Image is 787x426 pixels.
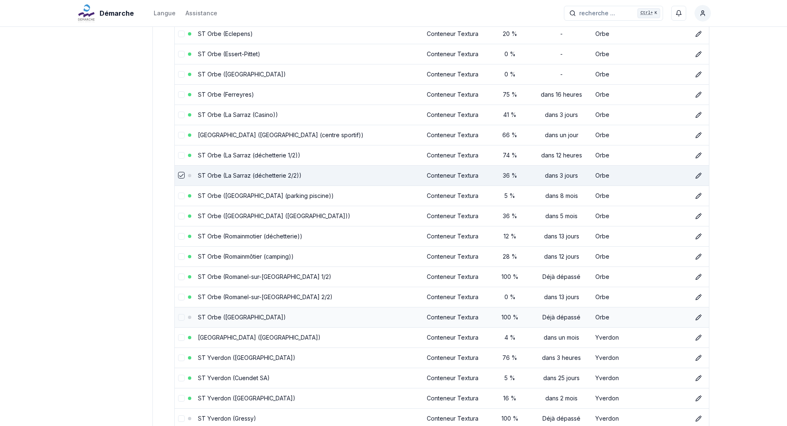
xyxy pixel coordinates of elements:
[592,226,689,246] td: Orbe
[198,91,254,98] a: ST Orbe (Ferreyres)
[198,273,331,280] a: ST Orbe (Romanel-sur-[GEOGRAPHIC_DATA] 1/2)
[592,388,689,408] td: Yverdon
[423,84,489,105] td: Conteneur Textura
[534,374,589,382] div: dans 25 jours
[178,375,185,381] button: select-row
[492,252,528,261] div: 28 %
[534,70,589,79] div: -
[592,24,689,44] td: Orbe
[492,313,528,321] div: 100 %
[592,64,689,84] td: Orbe
[564,6,663,21] button: recherche ...Ctrl+K
[592,206,689,226] td: Orbe
[198,334,321,341] a: [GEOGRAPHIC_DATA] ([GEOGRAPHIC_DATA])
[423,145,489,165] td: Conteneur Textura
[423,24,489,44] td: Conteneur Textura
[198,172,302,179] a: ST Orbe (La Sarraz (déchetterie 2/2))
[178,253,185,260] button: select-row
[154,8,176,18] button: Langue
[178,355,185,361] button: select-row
[423,347,489,368] td: Conteneur Textura
[423,388,489,408] td: Conteneur Textura
[76,3,96,23] img: Démarche Logo
[592,347,689,368] td: Yverdon
[198,212,350,219] a: ST Orbe ([GEOGRAPHIC_DATA] ([GEOGRAPHIC_DATA]))
[178,334,185,341] button: select-row
[198,395,295,402] a: ST Yverdon ([GEOGRAPHIC_DATA])
[534,333,589,342] div: dans un mois
[592,165,689,186] td: Orbe
[592,327,689,347] td: Yverdon
[534,293,589,301] div: dans 13 jours
[534,232,589,240] div: dans 13 jours
[534,131,589,139] div: dans un jour
[423,206,489,226] td: Conteneur Textura
[198,30,253,37] a: ST Orbe (Eclepens)
[423,64,489,84] td: Conteneur Textura
[492,192,528,200] div: 5 %
[423,226,489,246] td: Conteneur Textura
[198,71,286,78] a: ST Orbe ([GEOGRAPHIC_DATA])
[423,186,489,206] td: Conteneur Textura
[423,165,489,186] td: Conteneur Textura
[178,274,185,280] button: select-row
[492,232,528,240] div: 12 %
[534,252,589,261] div: dans 12 jours
[178,294,185,300] button: select-row
[534,414,589,423] div: Déjà dépassé
[592,368,689,388] td: Yverdon
[178,213,185,219] button: select-row
[534,151,589,159] div: dans 12 heures
[423,125,489,145] td: Conteneur Textura
[178,172,185,178] button: select-row
[492,171,528,180] div: 36 %
[592,125,689,145] td: Orbe
[423,267,489,287] td: Conteneur Textura
[579,9,615,17] span: recherche ...
[492,333,528,342] div: 4 %
[492,354,528,362] div: 76 %
[423,368,489,388] td: Conteneur Textura
[178,233,185,240] button: select-row
[154,9,176,17] div: Langue
[592,44,689,64] td: Orbe
[592,307,689,327] td: Orbe
[492,70,528,79] div: 0 %
[178,51,185,57] button: select-row
[178,193,185,199] button: select-row
[592,145,689,165] td: Orbe
[198,374,270,381] a: ST Yverdon (Cuendet SA)
[492,394,528,402] div: 16 %
[198,415,256,422] a: ST Yverdon (Gressy)
[492,111,528,119] div: 41 %
[423,44,489,64] td: Conteneur Textura
[178,395,185,402] button: select-row
[534,212,589,220] div: dans 5 mois
[492,273,528,281] div: 100 %
[178,91,185,98] button: select-row
[492,414,528,423] div: 100 %
[198,192,334,199] a: ST Orbe ([GEOGRAPHIC_DATA] (parking piscine))
[492,50,528,58] div: 0 %
[178,415,185,422] button: select-row
[423,287,489,307] td: Conteneur Textura
[178,152,185,159] button: select-row
[198,293,333,300] a: ST Orbe (Romanel-sur-[GEOGRAPHIC_DATA] 2/2)
[534,313,589,321] div: Déjà dépassé
[534,171,589,180] div: dans 3 jours
[534,30,589,38] div: -
[185,8,217,18] a: Assistance
[492,374,528,382] div: 5 %
[492,30,528,38] div: 20 %
[592,186,689,206] td: Orbe
[198,50,260,57] a: ST Orbe (Essert-Pittet)
[198,354,295,361] a: ST Yverdon ([GEOGRAPHIC_DATA])
[198,314,286,321] a: ST Orbe ([GEOGRAPHIC_DATA])
[178,132,185,138] button: select-row
[592,105,689,125] td: Orbe
[492,90,528,99] div: 75 %
[592,287,689,307] td: Orbe
[534,354,589,362] div: dans 3 heures
[178,31,185,37] button: select-row
[178,314,185,321] button: select-row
